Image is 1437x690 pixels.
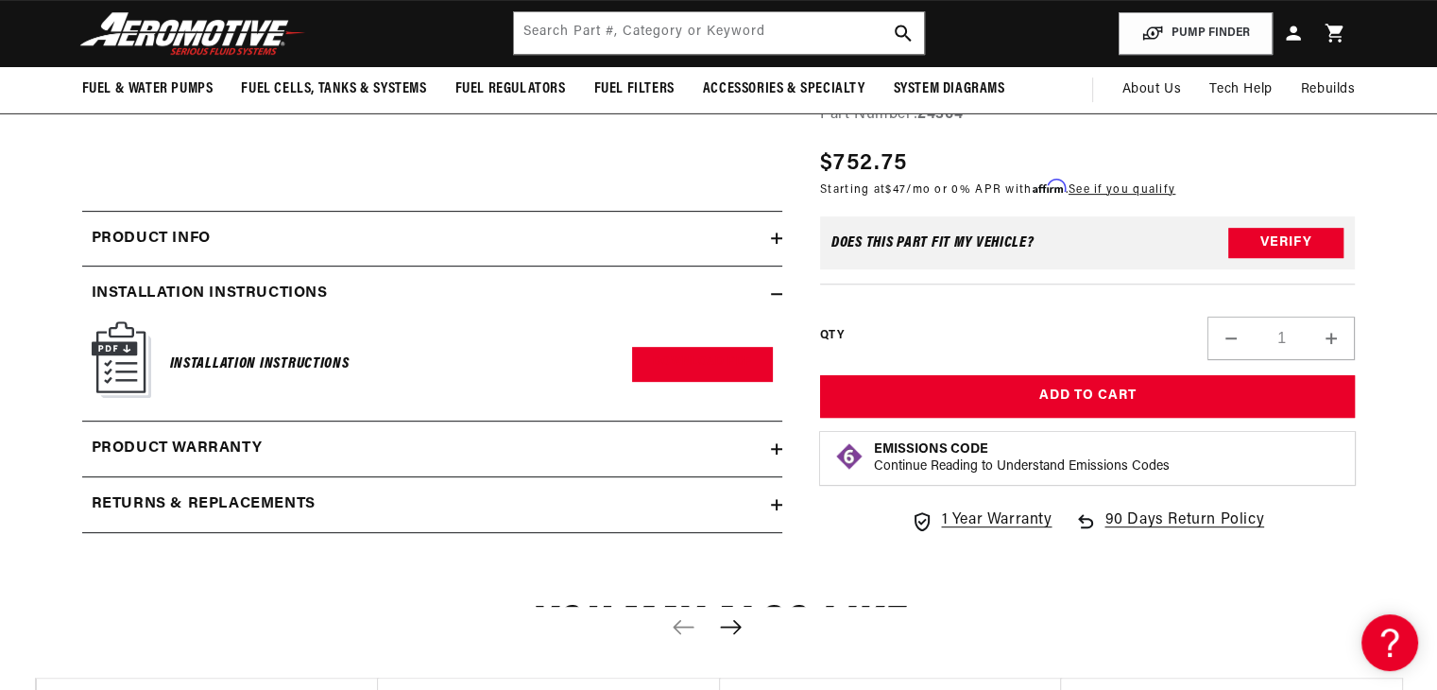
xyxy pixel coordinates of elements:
span: Tech Help [1209,79,1272,100]
summary: Fuel Filters [580,67,689,112]
summary: Tech Help [1195,67,1286,112]
a: About Us [1107,67,1195,112]
h2: Product warranty [92,437,263,461]
span: $47 [885,184,906,196]
button: Emissions CodeContinue Reading to Understand Emissions Codes [874,441,1170,475]
summary: Accessories & Specialty [689,67,880,112]
p: Continue Reading to Understand Emissions Codes [874,458,1170,475]
summary: Fuel & Water Pumps [68,67,228,112]
h2: Returns & replacements [92,492,316,517]
span: Fuel Filters [594,79,675,99]
h2: You may also like [35,605,1403,649]
a: 1 Year Warranty [911,509,1052,533]
span: 90 Days Return Policy [1104,509,1264,552]
button: Previous slide [663,607,705,648]
strong: Emissions Code [874,442,988,457]
a: 90 Days Return Policy [1074,509,1264,552]
span: About Us [1121,82,1181,96]
span: System Diagrams [894,79,1005,99]
button: search button [882,12,924,54]
span: Fuel Cells, Tanks & Systems [241,79,426,99]
summary: Rebuilds [1287,67,1370,112]
span: Fuel Regulators [455,79,566,99]
span: Fuel & Water Pumps [82,79,214,99]
img: Emissions code [834,441,864,472]
p: Starting at /mo or 0% APR with . [820,181,1175,198]
img: Aeromotive [75,11,311,56]
label: QTY [820,328,844,344]
summary: Fuel Regulators [441,67,580,112]
summary: Returns & replacements [82,477,782,532]
button: PUMP FINDER [1119,12,1273,55]
span: Rebuilds [1301,79,1356,100]
img: Instruction Manual [92,321,151,398]
h2: Installation Instructions [92,282,328,306]
a: Download PDF [632,347,773,382]
input: Search by Part Number, Category or Keyword [514,12,924,54]
div: Part Number: [820,103,1356,128]
h2: Product Info [92,227,211,251]
summary: Product warranty [82,422,782,476]
button: Verify [1228,229,1343,259]
strong: 24304 [917,107,963,122]
summary: Product Info [82,212,782,267]
button: Next slide [710,607,752,648]
div: Does This part fit My vehicle? [831,236,1035,251]
span: Affirm [1033,180,1066,194]
a: See if you qualify - Learn more about Affirm Financing (opens in modal) [1069,184,1175,196]
summary: Fuel Cells, Tanks & Systems [227,67,440,112]
span: $752.75 [820,147,907,181]
h6: Installation Instructions [170,352,350,377]
summary: System Diagrams [880,67,1019,112]
span: Accessories & Specialty [703,79,865,99]
span: 1 Year Warranty [941,509,1052,533]
summary: Installation Instructions [82,267,782,321]
button: Add to Cart [820,376,1356,419]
